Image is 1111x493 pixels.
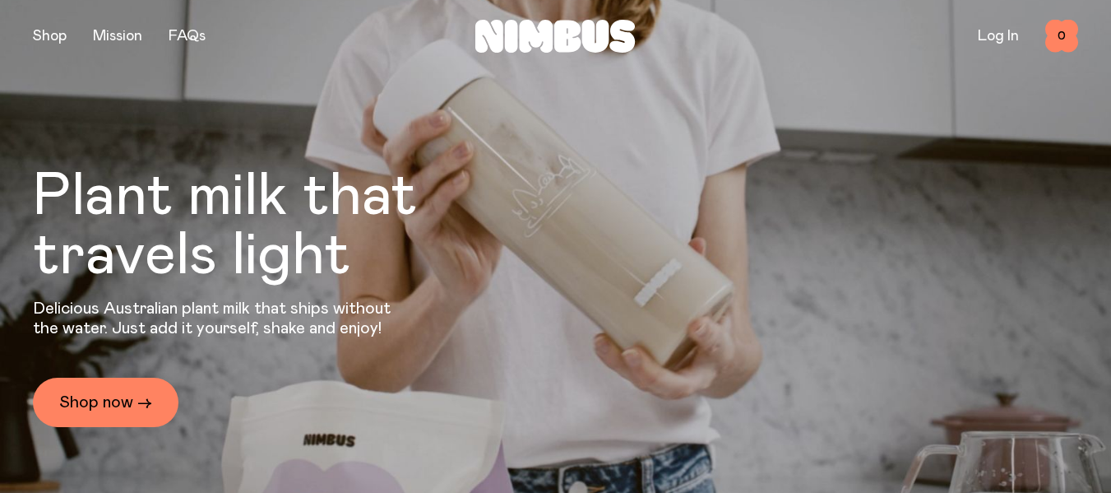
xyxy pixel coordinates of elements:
a: Mission [93,29,142,44]
p: Delicious Australian plant milk that ships without the water. Just add it yourself, shake and enjoy! [33,299,401,338]
h1: Plant milk that travels light [33,167,507,286]
a: Shop now → [33,378,178,427]
a: Log In [978,29,1019,44]
button: 0 [1045,20,1078,53]
a: FAQs [169,29,206,44]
